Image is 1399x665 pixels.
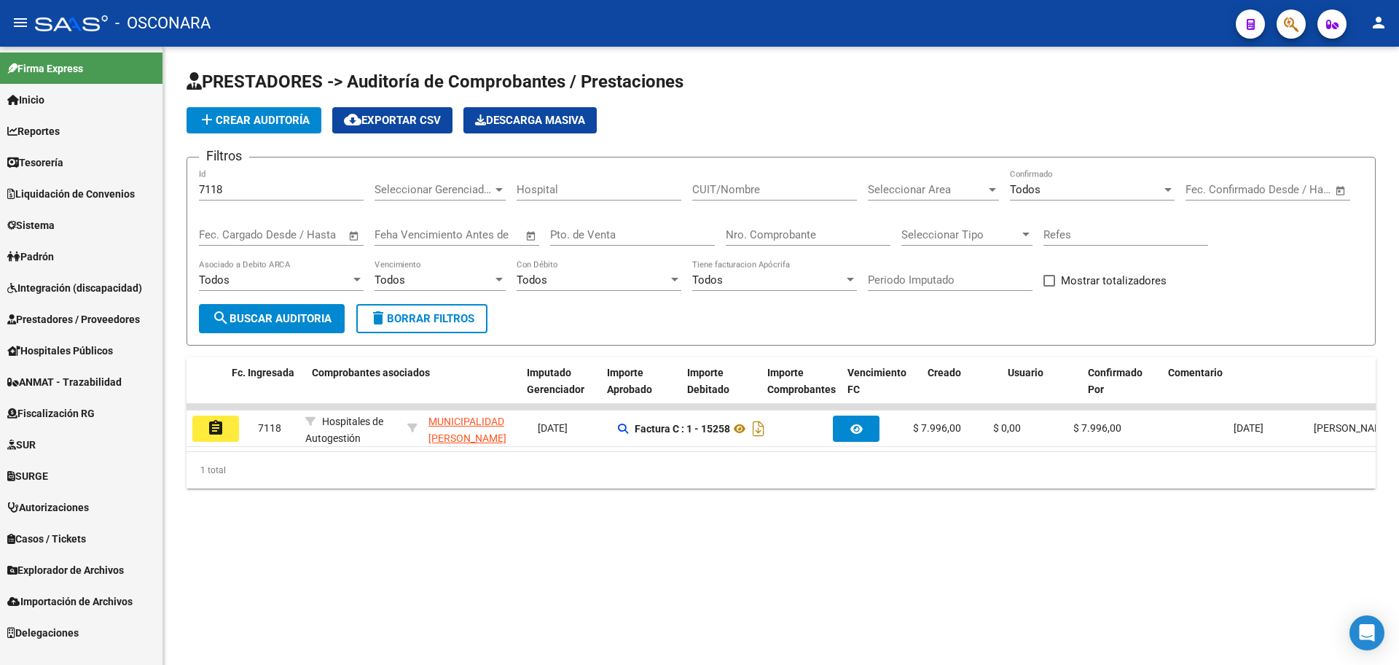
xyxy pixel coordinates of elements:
button: Buscar Auditoria [199,304,345,333]
mat-icon: delete [369,309,387,327]
span: Sistema [7,217,55,233]
span: Todos [517,273,547,287]
span: Importe Comprobantes [767,367,836,395]
input: Fecha fin [1258,183,1328,196]
span: Descarga Masiva [475,114,585,127]
h3: Filtros [199,146,249,166]
span: Exportar CSV [344,114,441,127]
span: Hospitales Públicos [7,343,113,359]
input: Fecha inicio [199,228,258,241]
span: Borrar Filtros [369,312,474,325]
span: $ 7.996,00 [1073,422,1121,434]
div: 1 total [187,452,1376,489]
span: Firma Express [7,61,83,77]
span: Comentario [1168,367,1223,378]
button: Crear Auditoría [187,107,321,133]
button: Borrar Filtros [356,304,487,333]
span: Confirmado Por [1088,367,1143,395]
span: [DATE] [1234,422,1263,434]
span: Hospitales de Autogestión [305,416,383,444]
datatable-header-cell: Imputado Gerenciador [521,357,601,421]
div: Open Intercom Messenger [1349,615,1384,650]
span: Seleccionar Tipo [901,228,1019,241]
span: Tesorería [7,155,63,171]
button: Open calendar [346,227,363,244]
span: [PERSON_NAME] [1314,422,1392,434]
span: Buscar Auditoria [212,312,332,325]
span: Importe Aprobado [607,367,652,395]
datatable-header-cell: Importe Debitado [681,357,761,421]
span: Autorizaciones [7,499,89,516]
span: Crear Auditoría [198,114,310,127]
mat-icon: cloud_download [344,111,361,128]
span: Imputado Gerenciador [527,367,584,395]
span: [DATE] [538,422,568,434]
span: - OSCONARA [115,7,211,39]
span: Creado [928,367,961,378]
span: Importe Debitado [687,367,729,395]
span: Seleccionar Gerenciador [375,183,493,196]
mat-icon: assignment [207,419,224,437]
span: $ 7.996,00 [913,422,961,434]
button: Descarga Masiva [463,107,597,133]
span: PRESTADORES -> Auditoría de Comprobantes / Prestaciones [187,71,683,92]
span: Liquidación de Convenios [7,186,135,202]
span: MUNICIPALIDAD [PERSON_NAME][GEOGRAPHIC_DATA] [428,416,527,461]
span: Fiscalización RG [7,405,95,421]
datatable-header-cell: Importe Comprobantes [761,357,842,421]
strong: Factura C : 1 - 15258 [635,423,730,435]
button: Open calendar [523,227,540,244]
span: Comprobantes asociados [312,367,430,378]
input: Fecha inicio [1186,183,1245,196]
mat-icon: search [212,309,230,327]
span: Padrón [7,249,54,265]
span: Todos [1010,183,1041,196]
span: Fc. Ingresada [232,367,294,378]
div: - 30999074843 [428,413,526,444]
span: Vencimiento FC [847,367,906,395]
mat-icon: person [1370,14,1387,31]
span: Prestadores / Proveedores [7,311,140,327]
span: Seleccionar Area [868,183,986,196]
datatable-header-cell: Importe Aprobado [601,357,681,421]
span: Explorador de Archivos [7,562,124,578]
span: Todos [375,273,405,287]
datatable-header-cell: Creado [922,357,1002,421]
span: Inicio [7,92,44,108]
span: Integración (discapacidad) [7,280,142,296]
i: Descargar documento [749,417,768,440]
datatable-header-cell: Confirmado Por [1082,357,1162,421]
span: $ 0,00 [993,422,1021,434]
span: Delegaciones [7,625,79,641]
datatable-header-cell: Usuario [1002,357,1082,421]
button: Exportar CSV [332,107,452,133]
datatable-header-cell: Comprobantes asociados [306,357,521,421]
span: Reportes [7,123,60,139]
span: Casos / Tickets [7,531,86,547]
span: Todos [199,273,230,287]
span: Todos [692,273,723,287]
span: 7118 [258,422,281,434]
input: Fecha fin [271,228,342,241]
span: Mostrar totalizadores [1061,272,1167,289]
button: Open calendar [1333,182,1349,199]
span: Importación de Archivos [7,594,133,610]
datatable-header-cell: Vencimiento FC [842,357,922,421]
app-download-masive: Descarga masiva de comprobantes (adjuntos) [463,107,597,133]
datatable-header-cell: Fc. Ingresada [226,357,306,421]
mat-icon: menu [12,14,29,31]
span: Usuario [1008,367,1043,378]
span: ANMAT - Trazabilidad [7,374,122,390]
span: SUR [7,437,36,453]
mat-icon: add [198,111,216,128]
span: SURGE [7,468,48,484]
